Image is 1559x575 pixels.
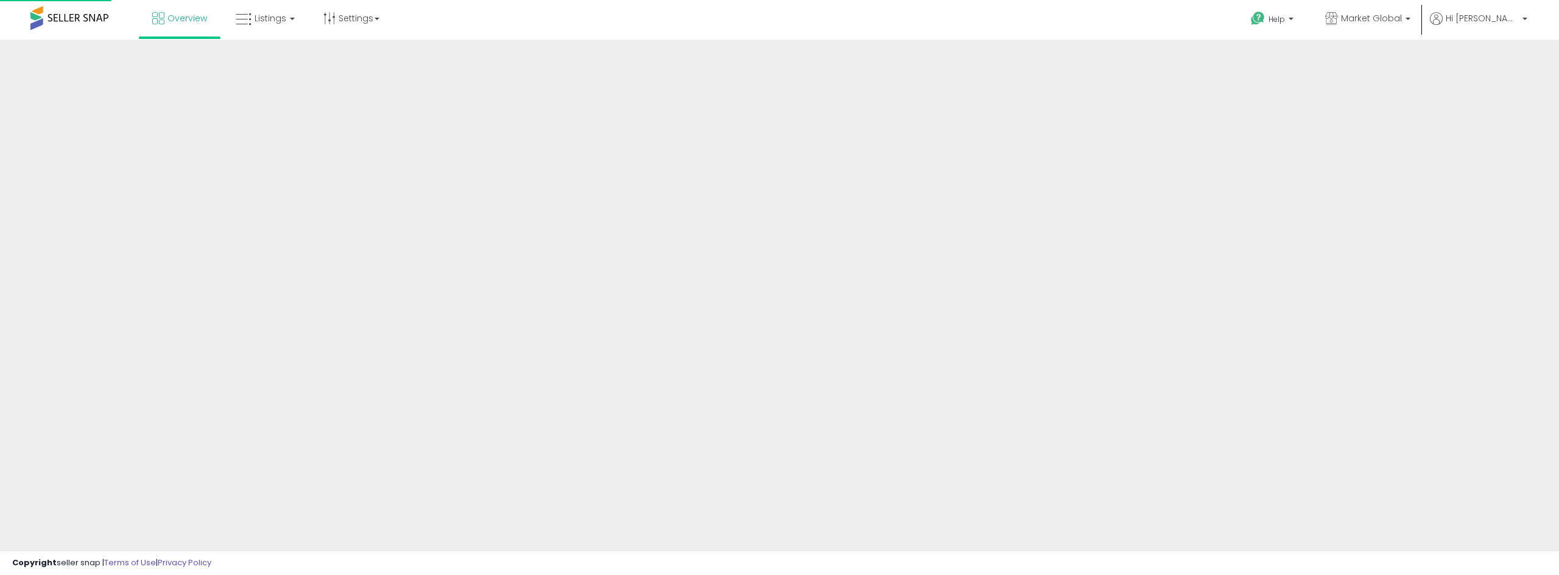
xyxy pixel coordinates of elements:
[1241,2,1306,40] a: Help
[255,12,286,24] span: Listings
[1250,11,1265,26] i: Get Help
[1446,12,1519,24] span: Hi [PERSON_NAME]
[1269,14,1285,24] span: Help
[1430,12,1527,40] a: Hi [PERSON_NAME]
[167,12,207,24] span: Overview
[1341,12,1402,24] span: Market Global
